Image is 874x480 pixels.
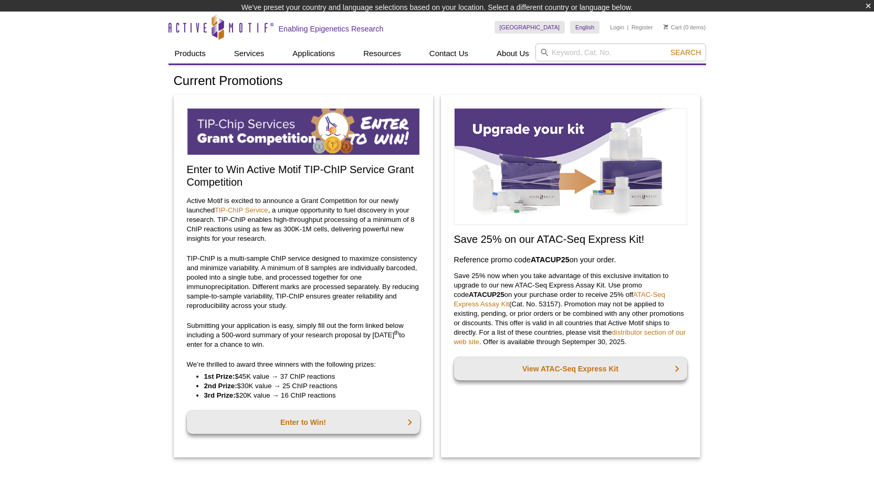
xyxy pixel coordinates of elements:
[187,321,420,349] p: Submitting your application is easy, simply fill out the form linked below including a 500-word s...
[187,108,420,155] img: TIP-ChIP Service Grant Competition
[469,291,504,298] strong: ATACUP25
[204,391,409,400] li: $20K value → 16 ChIP reactions
[664,24,682,31] a: Cart
[570,21,599,34] a: English
[357,44,407,63] a: Resources
[535,44,706,61] input: Keyword, Cat. No.
[215,206,268,214] a: TIP-ChIP Service
[454,357,687,380] a: View ATAC-Seq Express Kit
[494,21,565,34] a: [GEOGRAPHIC_DATA]
[664,21,706,34] li: (0 items)
[187,411,420,434] a: Enter to Win!
[187,254,420,311] p: TIP-ChIP is a multi-sample ChIP service designed to maximize consistency and minimize variability...
[169,44,212,63] a: Products
[610,24,624,31] a: Login
[454,233,687,246] h2: Save 25% on our ATAC-Seq Express Kit!
[394,329,399,336] sup: th
[279,24,384,34] h2: Enabling Epigenetics Research
[627,21,629,34] li: |
[204,372,235,380] strong: 1st Prize:
[423,44,475,63] a: Contact Us
[631,24,653,31] a: Register
[187,360,420,369] p: We’re thrilled to award three winners with the following prizes:
[454,271,687,347] p: Save 25% now when you take advantage of this exclusive invitation to upgrade to our new ATAC-Seq ...
[174,74,701,89] h1: Current Promotions
[667,48,704,57] button: Search
[531,255,570,264] strong: ATACUP25
[187,163,420,188] h2: Enter to Win Active Motif TIP-ChIP Service Grant Competition
[664,24,668,29] img: Your Cart
[204,381,409,391] li: $30K value → 25 ChIP reactions
[454,253,687,266] h3: Reference promo code on your order.
[187,196,420,243] p: Active Motif is excited to announce a Grant Competition for our newly launched , a unique opportu...
[204,372,409,381] li: $45K value → 37 ChIP reactions
[204,391,236,399] strong: 3rd Prize:
[204,382,237,390] strong: 2nd Prize:
[228,44,271,63] a: Services
[670,48,701,57] span: Search
[454,108,687,225] img: Save on ATAC-Seq Express Assay Kit
[490,44,535,63] a: About Us
[286,44,341,63] a: Applications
